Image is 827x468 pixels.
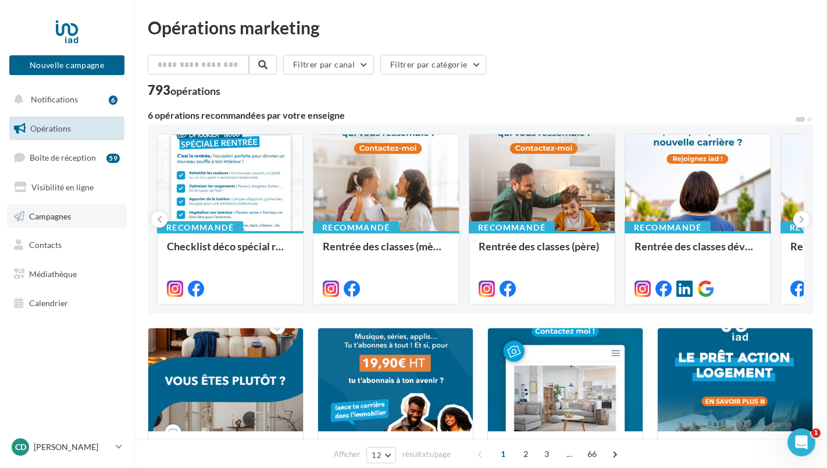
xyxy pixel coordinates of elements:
span: 66 [583,445,602,463]
button: Filtrer par catégorie [380,55,486,75]
div: 793 [148,84,220,97]
div: Recommandé [469,221,555,234]
button: Notifications 6 [7,87,122,112]
a: Campagnes [7,204,127,229]
span: Opérations [30,123,71,133]
a: Calendrier [7,291,127,315]
span: résultats/page [402,449,451,460]
button: Filtrer par canal [283,55,374,75]
span: Calendrier [29,298,68,308]
div: Recommandé [625,221,711,234]
span: Boîte de réception [30,153,96,162]
span: ... [560,445,579,463]
span: Visibilité en ligne [31,182,94,192]
div: Opérations marketing [148,19,813,36]
div: 6 [109,95,117,105]
iframe: Intercom live chat [787,428,815,456]
div: Recommandé [157,221,243,234]
div: Recommandé [313,221,399,234]
button: 12 [366,447,396,463]
button: Nouvelle campagne [9,55,124,75]
div: 59 [106,154,120,163]
div: Rentrée des classes (mère) [323,240,450,264]
a: Opérations [7,116,127,141]
a: Boîte de réception59 [7,145,127,170]
a: Contacts [7,233,127,257]
div: Rentrée des classes développement (conseillère) [634,240,761,264]
span: 1 [494,445,512,463]
span: Contacts [29,240,62,250]
p: [PERSON_NAME] [34,441,111,453]
span: 1 [811,428,821,438]
span: 2 [516,445,535,463]
span: Campagnes [29,211,71,221]
span: Cd [15,441,26,453]
a: Visibilité en ligne [7,175,127,200]
a: Médiathèque [7,262,127,286]
div: 6 opérations recommandées par votre enseigne [148,111,794,120]
span: Médiathèque [29,269,77,279]
span: 12 [372,451,382,460]
span: Afficher [334,449,360,460]
div: Rentrée des classes (père) [479,240,605,264]
div: Checklist déco spécial rentrée [167,240,294,264]
a: Cd [PERSON_NAME] [9,436,124,458]
span: 3 [537,445,556,463]
span: Notifications [31,94,78,104]
div: opérations [170,86,220,96]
